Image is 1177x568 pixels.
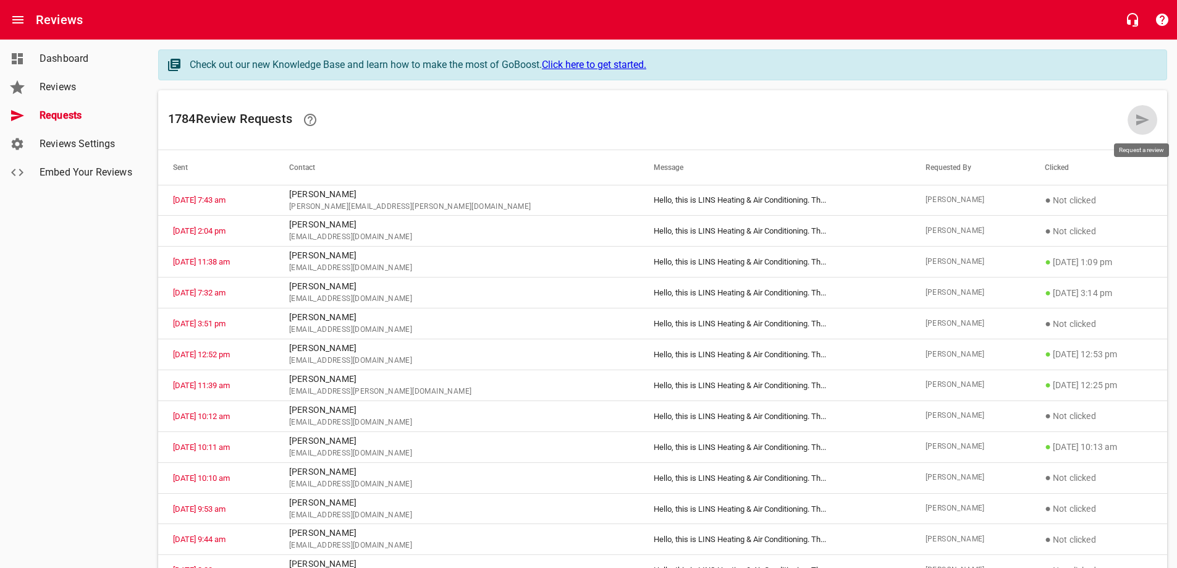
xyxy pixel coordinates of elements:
p: Not clicked [1045,409,1152,423]
span: [PERSON_NAME] [926,533,1016,546]
span: [PERSON_NAME] [926,379,1016,391]
span: [EMAIL_ADDRESS][DOMAIN_NAME] [289,478,624,491]
span: [EMAIL_ADDRESS][DOMAIN_NAME] [289,293,624,305]
p: [DATE] 12:53 pm [1045,347,1152,362]
th: Clicked [1030,150,1167,185]
p: Not clicked [1045,532,1152,547]
span: [EMAIL_ADDRESS][PERSON_NAME][DOMAIN_NAME] [289,386,624,398]
span: ● [1045,379,1051,391]
span: [PERSON_NAME] [926,410,1016,422]
p: [PERSON_NAME] [289,527,624,540]
button: Live Chat [1118,5,1147,35]
a: Click here to get started. [542,59,646,70]
span: Reviews Settings [40,137,133,151]
th: Message [639,150,910,185]
span: [PERSON_NAME][EMAIL_ADDRESS][PERSON_NAME][DOMAIN_NAME] [289,201,624,213]
p: [PERSON_NAME] [289,404,624,417]
th: Contact [274,150,639,185]
span: Reviews [40,80,133,95]
span: [PERSON_NAME] [926,225,1016,237]
span: ● [1045,410,1051,422]
span: [EMAIL_ADDRESS][DOMAIN_NAME] [289,324,624,336]
td: Hello, this is LINS Heating & Air Conditioning. Th ... [639,308,910,339]
span: [PERSON_NAME] [926,441,1016,453]
span: Requests [40,108,133,123]
td: Hello, this is LINS Heating & Air Conditioning. Th ... [639,185,910,216]
p: [PERSON_NAME] [289,311,624,324]
button: Support Portal [1147,5,1177,35]
td: Hello, this is LINS Heating & Air Conditioning. Th ... [639,401,910,431]
a: [DATE] 2:04 pm [173,226,226,235]
span: [PERSON_NAME] [926,287,1016,299]
span: [PERSON_NAME] [926,472,1016,484]
h6: Reviews [36,10,83,30]
td: Hello, this is LINS Heating & Air Conditioning. Th ... [639,370,910,401]
span: [EMAIL_ADDRESS][DOMAIN_NAME] [289,540,624,552]
p: [PERSON_NAME] [289,342,624,355]
span: ● [1045,194,1051,206]
span: [PERSON_NAME] [926,194,1016,206]
span: ● [1045,256,1051,268]
p: [PERSON_NAME] [289,218,624,231]
p: Not clicked [1045,224,1152,239]
a: [DATE] 10:12 am [173,412,230,421]
span: ● [1045,502,1051,514]
a: [DATE] 10:10 am [173,473,230,483]
span: [PERSON_NAME] [926,256,1016,268]
p: Not clicked [1045,470,1152,485]
p: Not clicked [1045,193,1152,208]
p: Not clicked [1045,501,1152,516]
p: [PERSON_NAME] [289,373,624,386]
a: [DATE] 12:52 pm [173,350,230,359]
p: [DATE] 3:14 pm [1045,286,1152,300]
span: Dashboard [40,51,133,66]
span: ● [1045,472,1051,483]
p: [PERSON_NAME] [289,434,624,447]
span: ● [1045,287,1051,299]
a: [DATE] 9:44 am [173,535,226,544]
th: Requested By [911,150,1031,185]
span: ● [1045,348,1051,360]
span: [EMAIL_ADDRESS][DOMAIN_NAME] [289,509,624,522]
div: Check out our new Knowledge Base and learn how to make the most of GoBoost. [190,57,1154,72]
td: Hello, this is LINS Heating & Air Conditioning. Th ... [639,339,910,370]
span: ● [1045,533,1051,545]
span: ● [1045,318,1051,329]
td: Hello, this is LINS Heating & Air Conditioning. Th ... [639,462,910,493]
p: [PERSON_NAME] [289,188,624,201]
a: [DATE] 9:53 am [173,504,226,514]
span: [EMAIL_ADDRESS][DOMAIN_NAME] [289,231,624,244]
span: ● [1045,225,1051,237]
a: [DATE] 3:51 pm [173,319,226,328]
p: [DATE] 12:25 pm [1045,378,1152,392]
td: Hello, this is LINS Heating & Air Conditioning. Th ... [639,493,910,524]
a: [DATE] 7:32 am [173,288,226,297]
span: [EMAIL_ADDRESS][DOMAIN_NAME] [289,262,624,274]
button: Open drawer [3,5,33,35]
p: [DATE] 10:13 am [1045,439,1152,454]
h6: 1784 Review Request s [168,105,1128,135]
span: [PERSON_NAME] [926,349,1016,361]
span: ● [1045,441,1051,452]
span: [PERSON_NAME] [926,502,1016,515]
a: [DATE] 11:38 am [173,257,230,266]
a: [DATE] 10:11 am [173,443,230,452]
span: [EMAIL_ADDRESS][DOMAIN_NAME] [289,417,624,429]
td: Hello, this is LINS Heating & Air Conditioning. Th ... [639,431,910,462]
p: [DATE] 1:09 pm [1045,255,1152,269]
td: Hello, this is LINS Heating & Air Conditioning. Th ... [639,216,910,247]
td: Hello, this is LINS Heating & Air Conditioning. Th ... [639,278,910,308]
td: Hello, this is LINS Heating & Air Conditioning. Th ... [639,247,910,278]
td: Hello, this is LINS Heating & Air Conditioning. Th ... [639,524,910,555]
th: Sent [158,150,274,185]
a: Learn how requesting reviews can improve your online presence [295,105,325,135]
a: [DATE] 7:43 am [173,195,226,205]
span: [EMAIL_ADDRESS][DOMAIN_NAME] [289,447,624,460]
span: [EMAIL_ADDRESS][DOMAIN_NAME] [289,355,624,367]
span: Embed Your Reviews [40,165,133,180]
p: Not clicked [1045,316,1152,331]
span: [PERSON_NAME] [926,318,1016,330]
p: [PERSON_NAME] [289,496,624,509]
p: [PERSON_NAME] [289,280,624,293]
a: [DATE] 11:39 am [173,381,230,390]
